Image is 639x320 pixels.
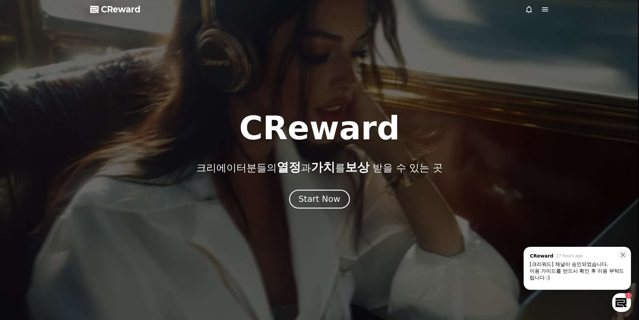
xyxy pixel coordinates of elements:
span: 1 [68,213,70,218]
a: Start Now [290,197,349,203]
span: 보상 [345,160,369,174]
a: Settings [87,213,129,230]
a: CReward [90,4,141,15]
button: Start Now [289,189,350,209]
div: Start Now [299,193,340,205]
p: 크리에이터분들의 과 를 받을 수 있는 곳 [196,161,442,174]
span: 가치 [311,160,335,174]
a: 1Messages [44,213,87,230]
span: Messages [56,223,75,229]
span: CReward [101,4,141,15]
a: Home [2,213,44,230]
span: Settings [99,223,116,228]
span: Home [17,223,29,228]
span: 열정 [277,160,301,174]
h1: CReward [239,112,400,144]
